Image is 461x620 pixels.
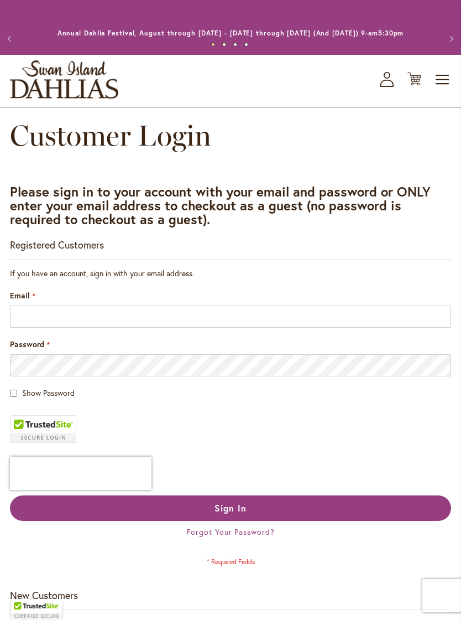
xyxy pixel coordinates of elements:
[222,43,226,46] button: 2 of 4
[214,502,247,514] span: Sign In
[10,588,78,602] strong: New Customers
[10,268,451,279] div: If you have an account, sign in with your email address.
[10,290,30,301] span: Email
[10,495,451,521] button: Sign In
[10,457,151,490] iframe: reCAPTCHA
[10,339,44,349] span: Password
[22,387,75,398] span: Show Password
[10,60,118,99] a: store logo
[10,415,76,443] div: TrustedSite Certified
[211,43,215,46] button: 1 of 4
[233,43,237,46] button: 3 of 4
[439,28,461,50] button: Next
[244,43,248,46] button: 4 of 4
[186,526,275,537] a: Forgot Your Password?
[10,118,211,153] span: Customer Login
[10,183,431,228] strong: Please sign in to your account with your email and password or ONLY enter your email address to c...
[10,238,104,251] strong: Registered Customers
[8,581,39,612] iframe: Launch Accessibility Center
[57,29,404,37] a: Annual Dahlia Festival, August through [DATE] - [DATE] through [DATE] (And [DATE]) 9-am5:30pm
